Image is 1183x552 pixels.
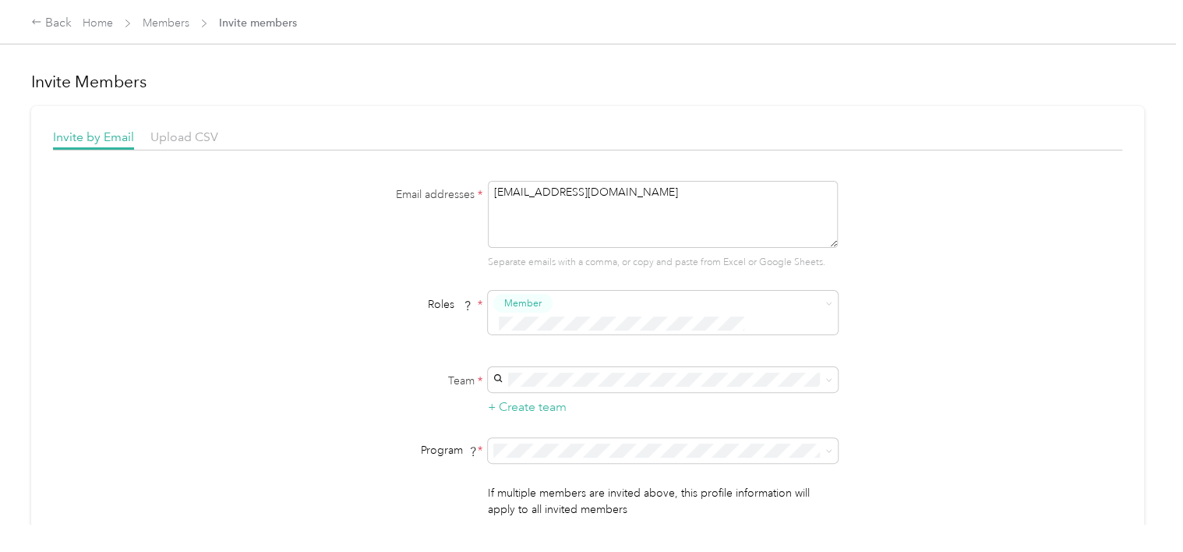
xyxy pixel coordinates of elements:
[488,485,838,518] p: If multiple members are invited above, this profile information will apply to all invited members
[288,442,482,458] div: Program
[493,294,553,313] button: Member
[1096,465,1183,552] iframe: Everlance-gr Chat Button Frame
[288,186,482,203] label: Email addresses
[288,373,482,389] label: Team
[488,398,567,417] button: + Create team
[150,129,218,144] span: Upload CSV
[488,181,838,248] textarea: [EMAIL_ADDRESS][DOMAIN_NAME]
[31,14,72,33] div: Back
[422,292,478,317] span: Roles
[219,15,297,31] span: Invite members
[53,129,134,144] span: Invite by Email
[504,296,542,310] span: Member
[488,256,838,270] p: Separate emails with a comma, or copy and paste from Excel or Google Sheets.
[83,16,113,30] a: Home
[143,16,189,30] a: Members
[31,71,1144,93] h1: Invite Members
